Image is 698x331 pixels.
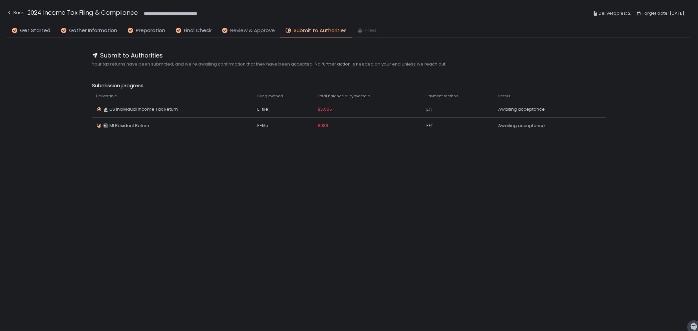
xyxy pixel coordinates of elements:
span: Deliverables: 2 [599,9,631,17]
span: Status [498,94,510,99]
div: E-file [257,123,310,129]
button: Back [7,8,24,19]
span: Get Started [20,27,50,34]
span: $989 [318,123,328,129]
span: Filed [365,27,376,34]
div: Awaiting acceptance [498,106,588,112]
span: Gather Information [69,27,117,34]
text: MI [104,124,107,128]
div: Awaiting acceptance [498,123,588,129]
h1: 2024 Income Tax Filing & Compliance [27,8,138,17]
span: EFT [426,106,433,112]
span: Submission progress [92,82,606,90]
div: Back [7,9,24,17]
span: Payment method [426,94,458,99]
span: Submit to Authorities [294,27,347,34]
span: Review & Approve [230,27,275,34]
span: Final Check [184,27,212,34]
div: E-file [257,106,310,112]
span: Filing method [257,94,283,99]
span: $5,566 [318,106,332,112]
span: Deliverable [96,94,117,99]
span: Preparation [136,27,165,34]
span: Total balance due/overpaid [318,94,370,99]
span: Target date: [DATE] [642,9,685,17]
span: Submit to Authorities [100,51,163,60]
span: EFT [426,123,433,129]
span: US Individual Income Tax Return [110,106,178,112]
span: MI Resident Return [110,123,149,129]
span: Your tax returns have been submitted, and we're awaiting confirmation that they have been accepte... [92,61,606,67]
